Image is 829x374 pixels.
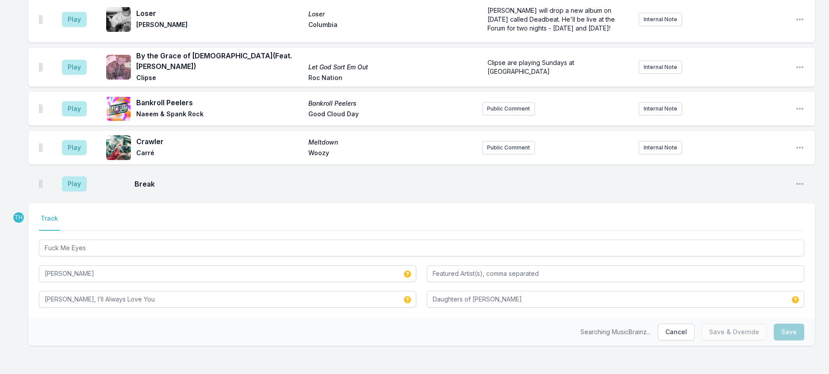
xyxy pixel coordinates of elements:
span: Good Cloud Day [308,110,475,120]
span: Woozy [308,149,475,159]
span: [PERSON_NAME] will drop a new album on [DATE] called Deadbeat. He'll be live at the Forum for two... [487,7,617,32]
p: Travis Holcombe [12,211,25,224]
span: Clipse [136,73,303,84]
span: Meltdown [308,138,475,147]
button: Open playlist item options [795,104,804,113]
span: Loser [136,8,303,19]
span: By the Grace of [DEMOGRAPHIC_DATA] (Feat. [PERSON_NAME]) [136,50,303,72]
img: Let God Sort Em Out [106,55,131,80]
button: Internal Note [639,61,682,74]
button: Play [62,176,87,191]
button: Internal Note [639,141,682,154]
button: Open playlist item options [795,143,804,152]
button: Play [62,101,87,116]
button: Public Comment [482,141,535,154]
span: Naeem & Spank Rock [136,110,303,120]
input: Featured Artist(s), comma separated [427,265,804,282]
span: Columbia [308,20,475,31]
button: Save & Override [702,324,767,340]
input: Artist [39,265,416,282]
span: Crawler [136,136,303,147]
span: [PERSON_NAME] [136,20,303,31]
p: Searching MusicBrainz... [580,328,651,336]
span: Let God Sort Em Out [308,63,475,72]
button: Play [62,60,87,75]
span: Break [134,179,788,189]
button: Play [62,12,87,27]
img: Meltdown [106,135,131,160]
input: Record Label [427,291,804,308]
button: Open playlist item options [795,179,804,188]
button: Public Comment [482,102,535,115]
button: Play [62,140,87,155]
input: Track Title [39,240,804,256]
img: Drag Handle [39,15,42,24]
span: Roc Nation [308,73,475,84]
span: Carré [136,149,303,159]
img: Drag Handle [39,143,42,152]
img: Bankroll Peelers [106,96,131,121]
button: Open playlist item options [795,15,804,24]
img: Drag Handle [39,179,42,188]
button: Open playlist item options [795,63,804,72]
span: Bankroll Peelers [308,99,475,108]
span: Clipse are playing Sundays at [GEOGRAPHIC_DATA] [487,59,576,75]
span: Loser [308,10,475,19]
img: Drag Handle [39,104,42,113]
button: Cancel [658,324,695,340]
input: Album Title [39,291,416,308]
button: Track [39,214,60,231]
span: Bankroll Peelers [136,97,303,108]
button: Save [774,324,804,340]
button: Internal Note [639,102,682,115]
button: Internal Note [639,13,682,26]
img: Loser [106,7,131,32]
img: Drag Handle [39,63,42,72]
